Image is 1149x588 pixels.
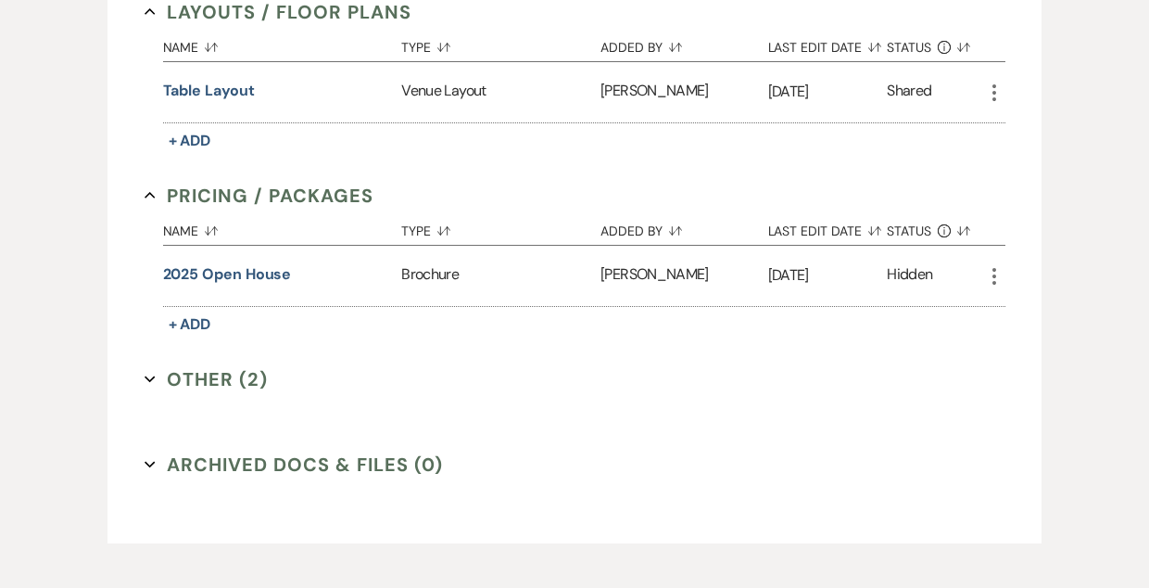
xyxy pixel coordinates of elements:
[887,41,931,54] span: Status
[163,80,255,102] button: Table layout
[887,80,931,105] div: Shared
[768,80,888,104] p: [DATE]
[768,26,888,61] button: Last Edit Date
[401,62,600,122] div: Venue Layout
[401,246,600,306] div: Brochure
[887,263,932,288] div: Hidden
[145,182,374,210] button: Pricing / Packages
[163,312,217,338] button: + Add
[887,210,982,245] button: Status
[169,314,211,334] span: + Add
[768,210,888,245] button: Last Edit Date
[145,451,444,479] button: Archived Docs & Files (0)
[163,26,402,61] button: Name
[163,263,292,286] button: 2025 Open House
[768,263,888,288] p: [DATE]
[163,210,402,245] button: Name
[887,224,931,237] span: Status
[169,131,211,150] span: + Add
[600,62,767,122] div: [PERSON_NAME]
[600,246,767,306] div: [PERSON_NAME]
[163,128,217,154] button: + Add
[887,26,982,61] button: Status
[401,26,600,61] button: Type
[401,210,600,245] button: Type
[145,365,269,393] button: Other (2)
[600,210,767,245] button: Added By
[600,26,767,61] button: Added By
